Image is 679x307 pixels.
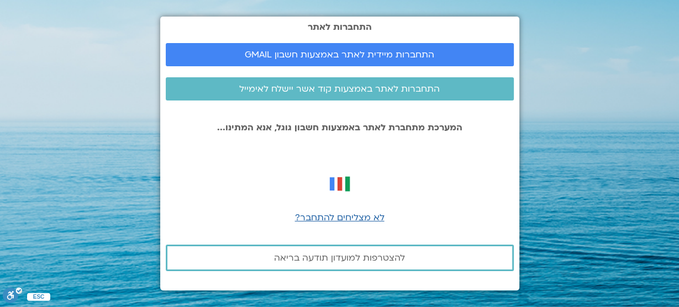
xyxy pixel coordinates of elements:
[166,43,514,66] a: התחברות מיידית לאתר באמצעות חשבון GMAIL
[166,22,514,32] h2: התחברות לאתר
[166,77,514,100] a: התחברות לאתר באמצעות קוד אשר יישלח לאימייל
[295,211,385,224] a: לא מצליחים להתחבר?
[239,84,440,94] span: התחברות לאתר באמצעות קוד אשר יישלח לאימייל
[274,253,405,263] span: להצטרפות למועדון תודעה בריאה
[245,50,434,60] span: התחברות מיידית לאתר באמצעות חשבון GMAIL
[166,123,514,133] p: המערכת מתחברת לאתר באמצעות חשבון גוגל, אנא המתינו...
[166,245,514,271] a: להצטרפות למועדון תודעה בריאה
